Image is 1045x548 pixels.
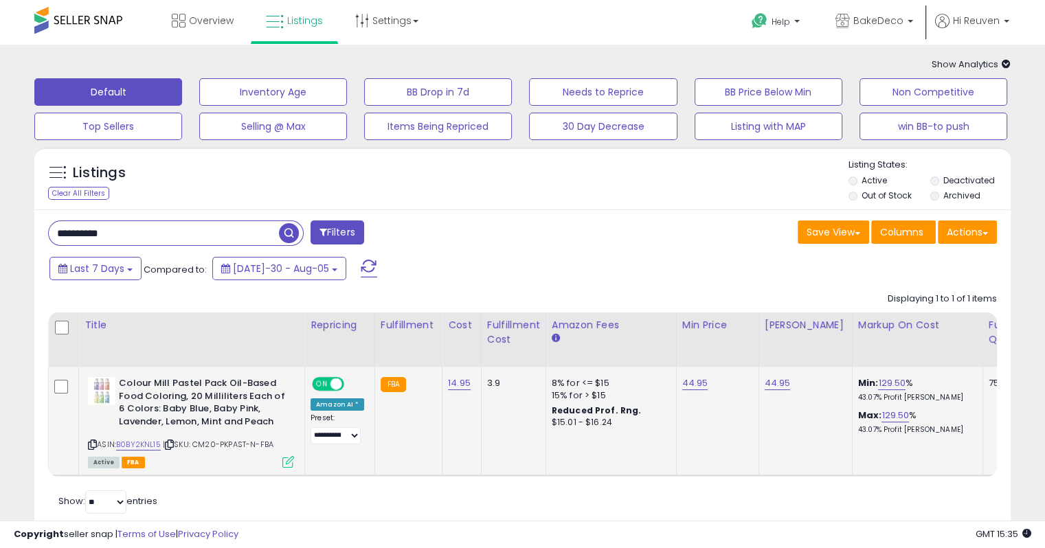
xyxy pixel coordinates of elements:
div: % [858,377,972,402]
button: win BB-to push [859,113,1007,140]
div: 8% for <= $15 [552,377,666,389]
small: Amazon Fees. [552,332,560,345]
div: Fulfillment [381,318,436,332]
span: OFF [342,378,364,390]
button: Top Sellers [34,113,182,140]
button: Selling @ Max [199,113,347,140]
div: Min Price [682,318,753,332]
div: Cost [448,318,475,332]
div: Preset: [311,413,364,444]
a: 14.95 [448,376,471,390]
label: Archived [943,190,980,201]
button: Actions [938,220,997,244]
a: Help [741,2,813,45]
button: Columns [871,220,936,244]
div: 3.9 [487,377,535,389]
span: FBA [122,457,145,468]
div: Fulfillment Cost [487,318,540,347]
span: Compared to: [144,263,207,276]
b: Min: [858,376,879,389]
a: Hi Reuven [935,14,1009,45]
h5: Listings [73,163,126,183]
div: seller snap | | [14,528,238,541]
a: 129.50 [878,376,906,390]
button: Filters [311,220,364,244]
a: 44.95 [682,376,708,390]
b: Colour Mill Pastel Pack Oil-Based Food Coloring, 20 Milliliters Each of 6 Colors: Baby Blue, Baby... [119,377,286,431]
div: Fulfillable Quantity [989,318,1036,347]
button: Listing with MAP [695,113,842,140]
div: [PERSON_NAME] [765,318,846,332]
img: 31nAAzi6HQL._SL40_.jpg [88,377,115,404]
i: Get Help [751,12,768,30]
button: Non Competitive [859,78,1007,106]
span: 2025-08-14 15:35 GMT [976,527,1031,540]
div: Amazon AI * [311,398,364,411]
button: BB Price Below Min [695,78,842,106]
span: ON [313,378,330,390]
span: Show Analytics [932,58,1011,71]
p: 43.07% Profit [PERSON_NAME] [858,393,972,402]
div: Clear All Filters [48,187,109,200]
button: [DATE]-30 - Aug-05 [212,257,346,280]
b: Reduced Prof. Rng. [552,404,642,416]
label: Active [862,174,887,186]
div: Displaying 1 to 1 of 1 items [888,293,997,306]
label: Out of Stock [862,190,912,201]
button: BB Drop in 7d [364,78,512,106]
button: Default [34,78,182,106]
span: BakeDeco [853,14,903,27]
div: % [858,409,972,435]
label: Deactivated [943,174,994,186]
div: 15% for > $15 [552,389,666,402]
strong: Copyright [14,527,64,540]
span: Overview [189,14,234,27]
a: Terms of Use [117,527,176,540]
div: Repricing [311,318,369,332]
div: Title [85,318,299,332]
span: Show: entries [58,494,157,507]
div: ASIN: [88,377,294,466]
th: The percentage added to the cost of goods (COGS) that forms the calculator for Min & Max prices. [852,312,982,367]
span: Listings [287,14,323,27]
span: All listings currently available for purchase on Amazon [88,457,120,468]
div: Markup on Cost [858,318,977,332]
button: Items Being Repriced [364,113,512,140]
span: Hi Reuven [953,14,1000,27]
span: Last 7 Days [70,262,124,275]
span: Columns [880,225,923,239]
a: 44.95 [765,376,791,390]
button: Needs to Reprice [529,78,677,106]
a: Privacy Policy [178,527,238,540]
a: B0BY2KNL15 [116,439,161,450]
span: [DATE]-30 - Aug-05 [233,262,329,275]
span: | SKU: CM20-PKPAST-N-FBA [163,439,273,450]
a: 129.50 [881,409,909,422]
button: 30 Day Decrease [529,113,677,140]
button: Last 7 Days [49,257,142,280]
div: 75 [989,377,1031,389]
p: 43.07% Profit [PERSON_NAME] [858,425,972,435]
span: Help [772,16,790,27]
div: $15.01 - $16.24 [552,417,666,429]
div: Amazon Fees [552,318,671,332]
button: Inventory Age [199,78,347,106]
b: Max: [858,409,882,422]
p: Listing States: [849,159,1011,172]
small: FBA [381,377,406,392]
button: Save View [798,220,869,244]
